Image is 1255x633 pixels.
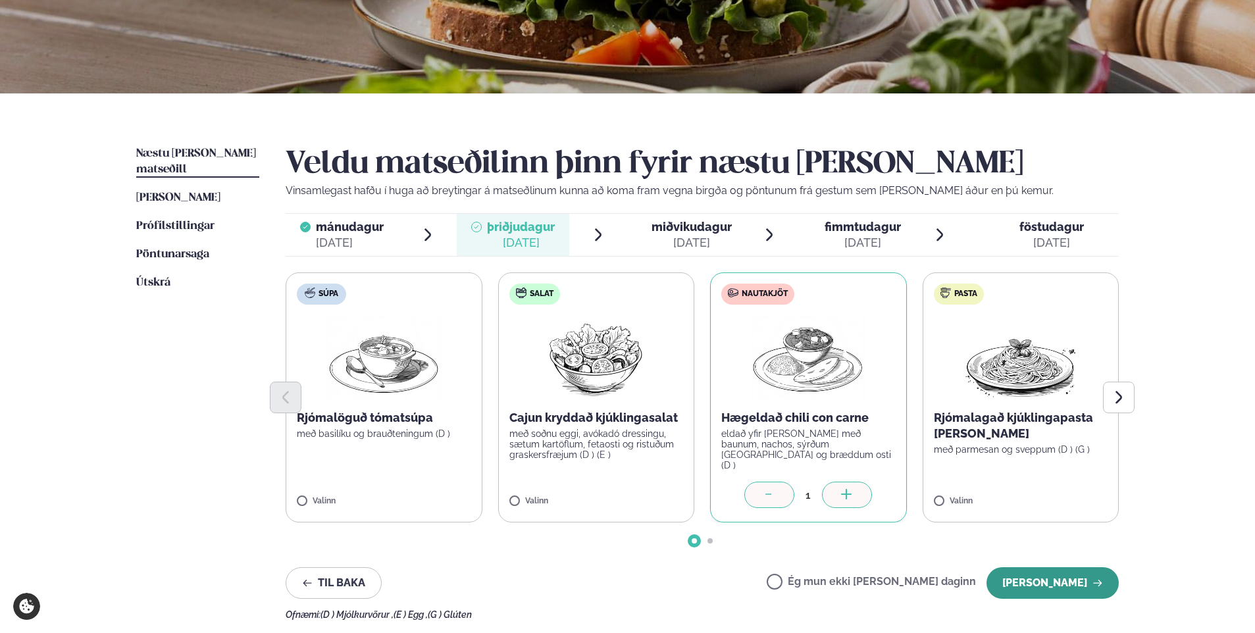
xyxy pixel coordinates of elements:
[136,192,220,203] span: [PERSON_NAME]
[319,289,338,299] span: Súpa
[487,220,555,234] span: þriðjudagur
[136,249,209,260] span: Pöntunarsaga
[136,220,215,232] span: Prófílstillingar
[721,428,896,470] p: eldað yfir [PERSON_NAME] með baunum, nachos, sýrðum [GEOGRAPHIC_DATA] og bræddum osti (D )
[825,220,901,234] span: fimmtudagur
[136,146,259,178] a: Næstu [PERSON_NAME] matseðill
[721,410,896,426] p: Hægeldað chili con carne
[305,288,315,298] img: soup.svg
[750,315,866,399] img: Curry-Rice-Naan.png
[326,315,442,399] img: Soup.png
[1019,220,1084,234] span: föstudagur
[286,609,1119,620] div: Ofnæmi:
[394,609,428,620] span: (E ) Egg ,
[652,235,732,251] div: [DATE]
[136,190,220,206] a: [PERSON_NAME]
[270,382,301,413] button: Previous slide
[286,146,1119,183] h2: Veldu matseðilinn þinn fyrir næstu [PERSON_NAME]
[320,609,394,620] span: (D ) Mjólkurvörur ,
[728,288,738,298] img: beef.svg
[136,277,170,288] span: Útskrá
[136,275,170,291] a: Útskrá
[136,148,256,175] span: Næstu [PERSON_NAME] matseðill
[1103,382,1135,413] button: Next slide
[538,315,654,399] img: Salad.png
[940,288,951,298] img: pasta.svg
[286,183,1119,199] p: Vinsamlegast hafðu í huga að breytingar á matseðlinum kunna að koma fram vegna birgða og pöntunum...
[954,289,977,299] span: Pasta
[963,315,1079,399] img: Spagetti.png
[136,218,215,234] a: Prófílstillingar
[136,247,209,263] a: Pöntunarsaga
[516,288,526,298] img: salad.svg
[428,609,472,620] span: (G ) Glúten
[487,235,555,251] div: [DATE]
[509,428,684,460] p: með soðnu eggi, avókadó dressingu, sætum kartöflum, fetaosti og ristuðum graskersfræjum (D ) (E )
[1019,235,1084,251] div: [DATE]
[934,444,1108,455] p: með parmesan og sveppum (D ) (G )
[286,567,382,599] button: Til baka
[316,220,384,234] span: mánudagur
[652,220,732,234] span: miðvikudagur
[13,593,40,620] a: Cookie settings
[707,538,713,544] span: Go to slide 2
[297,428,471,439] p: með basilíku og brauðteningum (D )
[934,410,1108,442] p: Rjómalagað kjúklingapasta [PERSON_NAME]
[794,488,822,503] div: 1
[692,538,697,544] span: Go to slide 1
[986,567,1119,599] button: [PERSON_NAME]
[825,235,901,251] div: [DATE]
[297,410,471,426] p: Rjómalöguð tómatsúpa
[316,235,384,251] div: [DATE]
[509,410,684,426] p: Cajun kryddað kjúklingasalat
[742,289,788,299] span: Nautakjöt
[530,289,553,299] span: Salat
